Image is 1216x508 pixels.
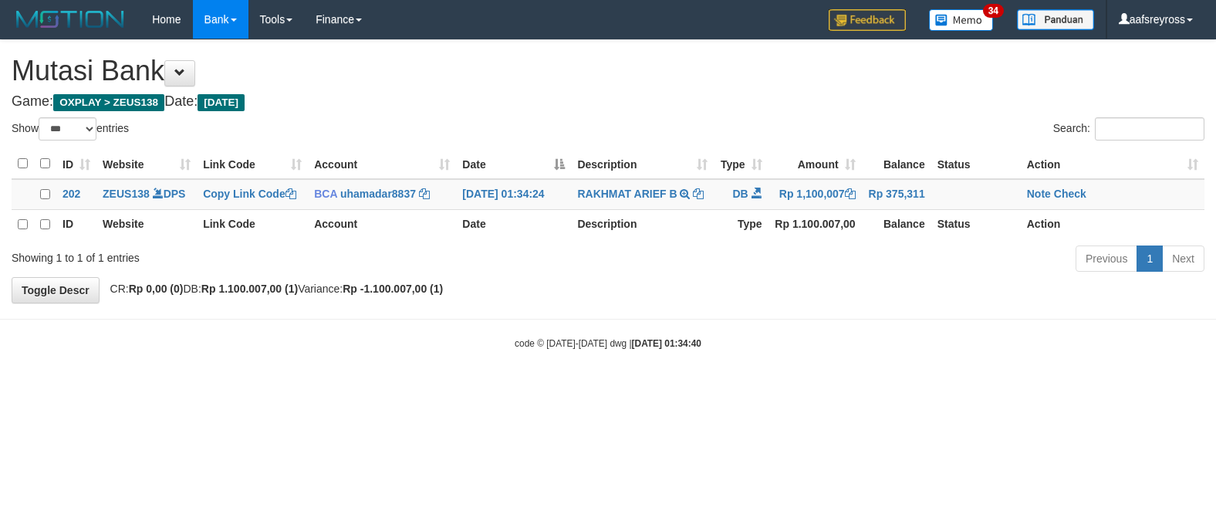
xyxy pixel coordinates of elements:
select: Showentries [39,117,96,141]
a: Copy RAKHMAT ARIEF B to clipboard [693,188,704,200]
h1: Mutasi Bank [12,56,1204,86]
a: uhamadar8837 [340,188,416,200]
td: Rp 1,100,007 [768,179,862,210]
span: 34 [983,4,1004,18]
h4: Game: Date: [12,94,1204,110]
td: DPS [96,179,197,210]
th: Account [308,209,456,239]
div: Showing 1 to 1 of 1 entries [12,244,495,266]
img: panduan.png [1017,9,1094,30]
th: ID [56,209,96,239]
th: Balance [862,209,931,239]
label: Show entries [12,117,129,141]
img: MOTION_logo.png [12,8,129,31]
th: Link Code [197,209,308,239]
th: Status [931,209,1021,239]
input: Search: [1095,117,1204,141]
a: 1 [1137,246,1163,272]
th: Status [931,149,1021,179]
span: 202 [62,188,80,200]
th: ID: activate to sort column ascending [56,149,96,179]
span: CR: DB: Variance: [103,283,444,295]
td: [DATE] 01:34:24 [456,179,571,210]
th: Account: activate to sort column ascending [308,149,456,179]
a: ZEUS138 [103,188,150,200]
img: Button%20Memo.svg [929,9,994,31]
span: [DATE] [198,94,245,111]
th: Website: activate to sort column ascending [96,149,197,179]
td: Rp 375,311 [862,179,931,210]
a: Copy Rp 1,100,007 to clipboard [845,188,856,200]
a: Check [1054,188,1086,200]
strong: Rp -1.100.007,00 (1) [343,283,443,295]
label: Search: [1053,117,1204,141]
a: Previous [1076,246,1137,272]
th: Amount: activate to sort column ascending [768,149,862,179]
a: RAKHMAT ARIEF B [577,188,677,200]
strong: Rp 1.100.007,00 (1) [201,283,298,295]
strong: Rp 0,00 (0) [129,283,184,295]
th: Description: activate to sort column ascending [571,149,713,179]
th: Link Code: activate to sort column ascending [197,149,308,179]
th: Rp 1.100.007,00 [768,209,862,239]
th: Action [1021,209,1204,239]
th: Date [456,209,571,239]
a: Copy Link Code [203,188,296,200]
th: Description [571,209,713,239]
a: Toggle Descr [12,277,100,303]
small: code © [DATE]-[DATE] dwg | [515,338,701,349]
strong: [DATE] 01:34:40 [632,338,701,349]
span: OXPLAY > ZEUS138 [53,94,164,111]
span: DB [732,188,748,200]
th: Date: activate to sort column descending [456,149,571,179]
span: BCA [314,188,337,200]
th: Type: activate to sort column ascending [714,149,768,179]
a: Note [1027,188,1051,200]
th: Balance [862,149,931,179]
th: Action: activate to sort column ascending [1021,149,1204,179]
th: Type [714,209,768,239]
img: Feedback.jpg [829,9,906,31]
a: Copy uhamadar8837 to clipboard [419,188,430,200]
th: Website [96,209,197,239]
a: Next [1162,246,1204,272]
